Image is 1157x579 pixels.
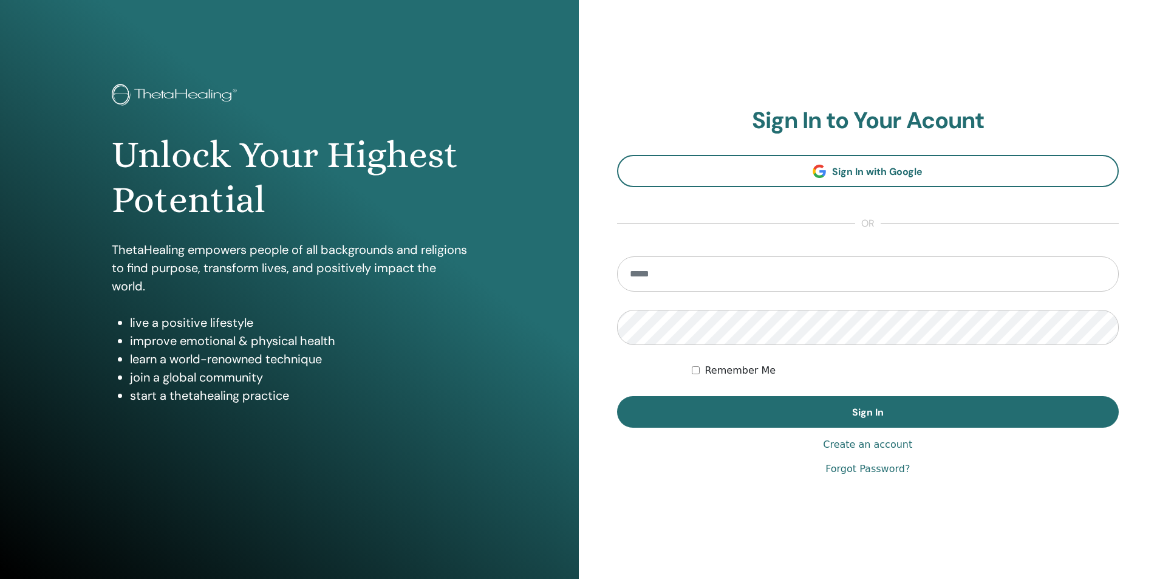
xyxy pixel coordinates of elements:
[617,107,1119,135] h2: Sign In to Your Acount
[825,462,910,476] a: Forgot Password?
[852,406,884,419] span: Sign In
[130,368,467,386] li: join a global community
[617,155,1119,187] a: Sign In with Google
[130,313,467,332] li: live a positive lifestyle
[130,332,467,350] li: improve emotional & physical health
[130,350,467,368] li: learn a world-renowned technique
[692,363,1119,378] div: Keep me authenticated indefinitely or until I manually logout
[130,386,467,405] li: start a thetahealing practice
[617,396,1119,428] button: Sign In
[855,216,881,231] span: or
[832,165,923,178] span: Sign In with Google
[112,241,467,295] p: ThetaHealing empowers people of all backgrounds and religions to find purpose, transform lives, a...
[823,437,912,452] a: Create an account
[705,363,776,378] label: Remember Me
[112,132,467,223] h1: Unlock Your Highest Potential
